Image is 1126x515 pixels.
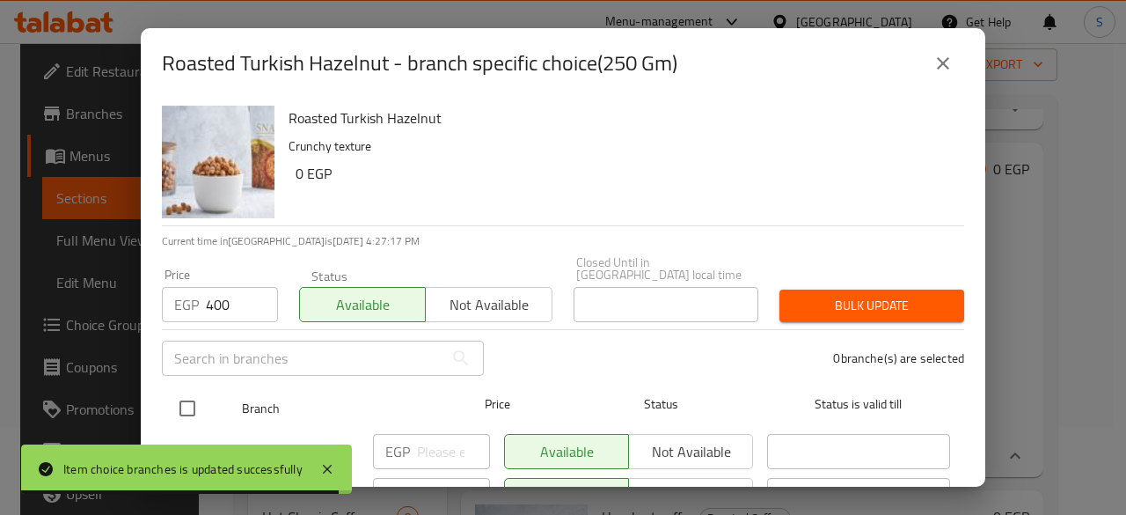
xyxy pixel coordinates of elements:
p: EGP [385,485,410,506]
button: Available [299,287,426,322]
h6: Roasted Turkish Hazelnut [289,106,950,130]
span: Bulk update [793,295,950,317]
p: 0 branche(s) are selected [833,349,964,367]
span: Price [439,394,556,416]
button: close [922,42,964,85]
h2: Roasted Turkish Hazelnut - branch specific choice(250 Gm) [162,49,677,77]
input: Search in branches [162,341,443,376]
button: Not available [425,287,552,322]
span: Not available [433,292,545,318]
span: Branch [242,398,425,420]
span: Status [570,394,753,416]
h6: 0 EGP [296,161,950,186]
span: Available [307,292,419,318]
p: EGP [174,294,199,315]
span: Snacks Roastery, Fasial [225,442,359,464]
p: Current time in [GEOGRAPHIC_DATA] is [DATE] 4:27:17 PM [162,233,964,249]
input: Please enter price [417,478,490,513]
input: Please enter price [206,287,278,322]
div: Item choice branches is updated successfully [63,460,303,479]
button: Bulk update [779,290,964,322]
span: Status is valid till [767,394,950,416]
p: Crunchy texture [289,136,950,158]
input: Please enter price [417,434,490,469]
img: Roasted Turkish Hazelnut [162,106,274,218]
p: EGP [385,441,410,462]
